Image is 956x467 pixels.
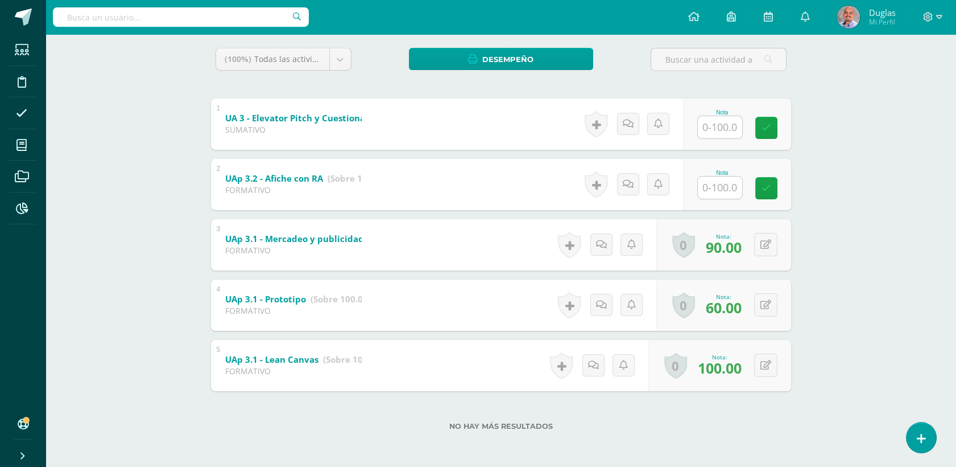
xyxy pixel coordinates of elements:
[225,245,362,256] div: FORMATIVO
[706,237,742,257] span: 90.00
[225,366,362,376] div: FORMATIVO
[697,170,747,176] div: Nota
[698,353,742,361] div: Nota:
[225,173,323,184] b: UAp 3.2 - Afiche con RA
[672,292,695,318] a: 0
[311,293,366,305] strong: (Sobre 100.0)
[698,177,742,199] input: 0-100.0
[225,170,383,188] a: UAp 3.2 - Afiche con RA (Sobre 100.0)
[672,232,695,258] a: 0
[225,112,377,124] b: UA 3 - Elevator Pitch y Cuestionario
[225,233,364,244] b: UAp 3.1 - Mercadeo y publicidad
[216,48,351,70] a: (100%)Todas las actividades de esta unidad
[328,173,383,184] strong: (Sobre 100.0)
[651,48,786,71] input: Buscar una actividad aquí...
[868,7,895,18] span: Duglas
[323,354,378,365] strong: (Sobre 100.0)
[706,298,742,317] span: 60.00
[225,54,251,64] span: (100%)
[664,353,687,379] a: 0
[482,49,533,70] span: Desempeño
[868,17,895,27] span: Mi Perfil
[254,54,395,64] span: Todas las actividades de esta unidad
[225,185,362,195] div: FORMATIVO
[706,293,742,301] div: Nota:
[225,354,318,365] b: UAp 3.1 - Lean Canvas
[225,290,366,309] a: UAp 3.1 - Prototipo (Sobre 100.0)
[697,109,747,116] div: Nota
[53,7,309,27] input: Busca un usuario...
[837,6,860,28] img: 303f0dfdc36eeea024f29b2ae9d0f183.png
[225,109,437,128] a: UA 3 - Elevator Pitch y Cuestionario
[225,351,378,369] a: UAp 3.1 - Lean Canvas (Sobre 100.0)
[706,232,742,240] div: Nota:
[211,422,791,431] label: No hay más resultados
[225,230,424,248] a: UAp 3.1 - Mercadeo y publicidad
[225,293,306,305] b: UAp 3.1 - Prototipo
[698,358,742,378] span: 100.00
[698,116,742,138] input: 0-100.0
[225,124,362,135] div: SUMATIVO
[409,48,593,70] a: Desempeño
[225,305,362,316] div: FORMATIVO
